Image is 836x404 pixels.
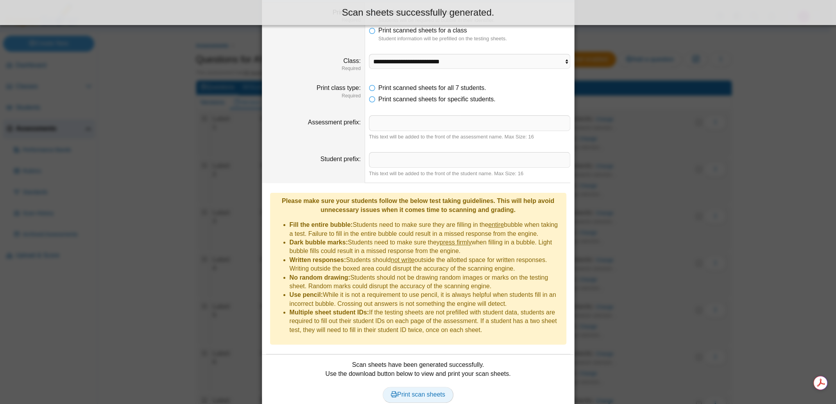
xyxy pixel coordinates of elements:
[282,198,554,213] b: Please make sure your students follow the below test taking guidelines. This will help avoid unne...
[290,221,353,228] b: Fill the entire bubble:
[290,291,323,298] b: Use pencil:
[266,93,361,99] dfn: Required
[6,6,830,19] div: Scan sheets successfully generated.
[378,96,496,102] span: Print scanned sheets for specific students.
[440,239,472,246] u: press firmly
[391,391,445,398] span: Print scan sheets
[369,170,570,177] div: This text will be added to the front of the student name. Max Size: 16
[290,309,369,316] b: Multiple sheet student IDs:
[391,257,414,263] u: not write
[317,84,361,91] label: Print class type
[290,308,562,334] li: If the testing sheets are not prefilled with student data, students are required to fill out thei...
[378,27,467,34] span: Print scanned sheets for a class
[343,57,360,64] label: Class
[290,291,562,308] li: While it is not a requirement to use pencil, it is always helpful when students fill in an incorr...
[290,221,562,238] li: Students need to make sure they are filling in the bubble when taking a test. Failure to fill in ...
[290,239,348,246] b: Dark bubble marks:
[383,387,453,402] a: Print scan sheets
[369,133,570,140] div: This text will be added to the front of the assessment name. Max Size: 16
[378,35,570,42] dfn: Student information will be prefilled on the testing sheets.
[290,274,351,281] b: No random drawing:
[290,238,562,256] li: Students need to make sure they when filling in a bubble. Light bubble fills could result in a mi...
[308,119,361,126] label: Assessment prefix
[378,84,486,91] span: Print scanned sheets for all 7 students.
[320,156,361,162] label: Student prefix
[290,273,562,291] li: Students should not be drawing random images or marks on the testing sheet. Random marks could di...
[266,65,361,72] dfn: Required
[290,256,562,273] li: Students should outside the allotted space for written responses. Writing outside the boxed area ...
[488,221,504,228] u: entire
[290,257,346,263] b: Written responses:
